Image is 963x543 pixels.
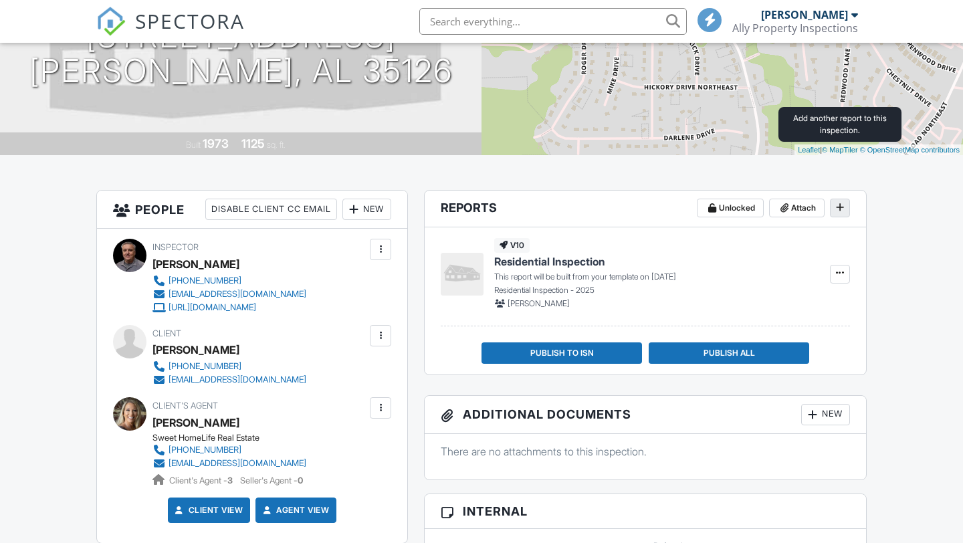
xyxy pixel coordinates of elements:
[169,374,306,385] div: [EMAIL_ADDRESS][DOMAIN_NAME]
[241,136,265,150] div: 1125
[135,7,245,35] span: SPECTORA
[169,475,235,485] span: Client's Agent -
[96,7,126,36] img: The Best Home Inspection Software - Spectora
[227,475,233,485] strong: 3
[152,433,317,443] div: Sweet HomeLife Real Estate
[732,21,858,35] div: Ally Property Inspections
[152,360,306,373] a: [PHONE_NUMBER]
[169,302,256,313] div: [URL][DOMAIN_NAME]
[169,445,241,455] div: [PHONE_NUMBER]
[205,199,337,220] div: Disable Client CC Email
[152,301,306,314] a: [URL][DOMAIN_NAME]
[169,361,241,372] div: [PHONE_NUMBER]
[419,8,687,35] input: Search everything...
[169,458,306,469] div: [EMAIL_ADDRESS][DOMAIN_NAME]
[425,494,866,529] h3: Internal
[173,504,243,517] a: Client View
[267,140,286,150] span: sq. ft.
[298,475,303,485] strong: 0
[29,19,453,90] h1: [STREET_ADDRESS] [PERSON_NAME], AL 35126
[152,457,306,470] a: [EMAIL_ADDRESS][DOMAIN_NAME]
[152,254,239,274] div: [PERSON_NAME]
[152,274,306,288] a: [PHONE_NUMBER]
[822,146,858,154] a: © MapTiler
[260,504,329,517] a: Agent View
[794,144,963,156] div: |
[152,413,239,433] a: [PERSON_NAME]
[152,340,239,360] div: [PERSON_NAME]
[152,401,218,411] span: Client's Agent
[169,276,241,286] div: [PHONE_NUMBER]
[152,328,181,338] span: Client
[425,396,866,434] h3: Additional Documents
[203,136,229,150] div: 1973
[342,199,391,220] div: New
[96,18,245,46] a: SPECTORA
[169,289,306,300] div: [EMAIL_ADDRESS][DOMAIN_NAME]
[801,404,850,425] div: New
[152,288,306,301] a: [EMAIL_ADDRESS][DOMAIN_NAME]
[97,191,407,229] h3: People
[152,373,306,387] a: [EMAIL_ADDRESS][DOMAIN_NAME]
[860,146,960,154] a: © OpenStreetMap contributors
[798,146,820,154] a: Leaflet
[186,140,201,150] span: Built
[441,444,850,459] p: There are no attachments to this inspection.
[152,443,306,457] a: [PHONE_NUMBER]
[152,242,199,252] span: Inspector
[761,8,848,21] div: [PERSON_NAME]
[240,475,303,485] span: Seller's Agent -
